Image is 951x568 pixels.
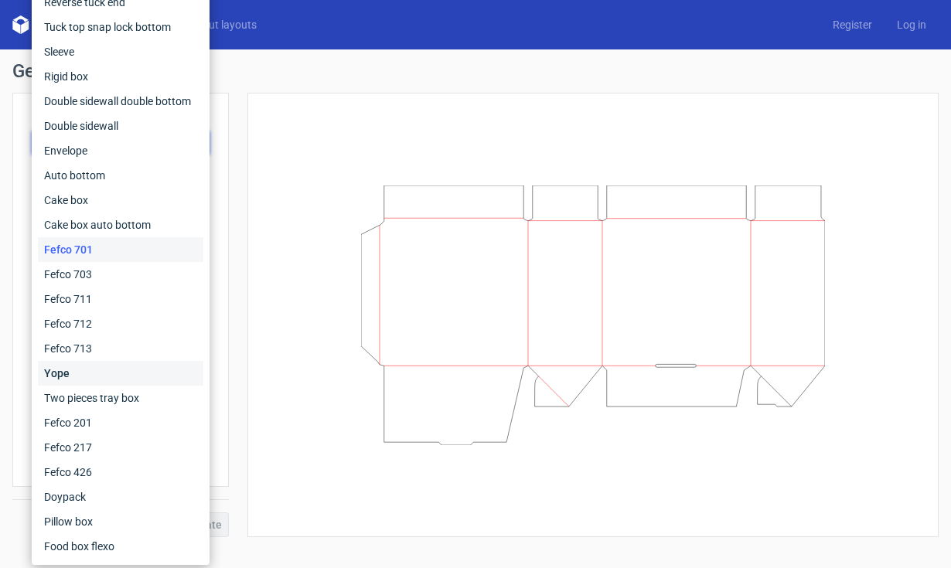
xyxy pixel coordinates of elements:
[176,17,269,32] a: Diecut layouts
[38,460,203,485] div: Fefco 426
[38,287,203,311] div: Fefco 711
[38,114,203,138] div: Double sidewall
[12,62,939,80] h1: Generate new dieline
[38,336,203,361] div: Fefco 713
[38,39,203,64] div: Sleeve
[38,89,203,114] div: Double sidewall double bottom
[38,64,203,89] div: Rigid box
[38,262,203,287] div: Fefco 703
[38,213,203,237] div: Cake box auto bottom
[38,163,203,188] div: Auto bottom
[38,15,203,39] div: Tuck top snap lock bottom
[38,138,203,163] div: Envelope
[820,17,885,32] a: Register
[38,188,203,213] div: Cake box
[38,509,203,534] div: Pillow box
[38,311,203,336] div: Fefco 712
[38,534,203,559] div: Food box flexo
[38,435,203,460] div: Fefco 217
[38,410,203,435] div: Fefco 201
[38,386,203,410] div: Two pieces tray box
[885,17,939,32] a: Log in
[38,361,203,386] div: Yope
[38,237,203,262] div: Fefco 701
[38,485,203,509] div: Doypack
